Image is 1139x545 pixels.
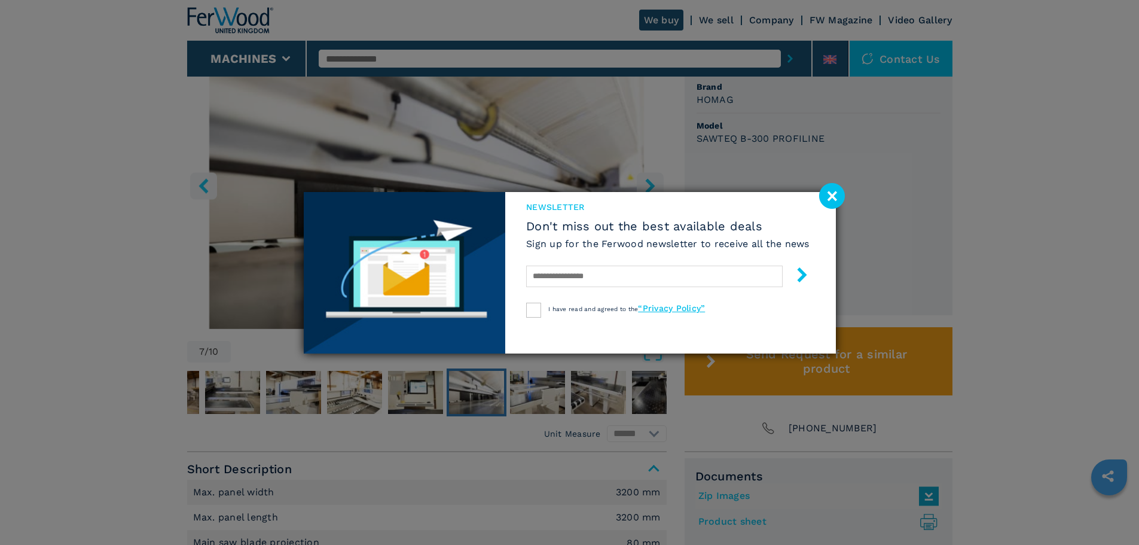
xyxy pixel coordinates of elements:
img: Newsletter image [304,192,506,354]
button: submit-button [783,263,810,291]
a: “Privacy Policy” [638,303,705,313]
span: Don't miss out the best available deals [526,219,810,233]
span: newsletter [526,201,810,213]
h6: Sign up for the Ferwood newsletter to receive all the news [526,237,810,251]
span: I have read and agreed to the [548,306,705,312]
